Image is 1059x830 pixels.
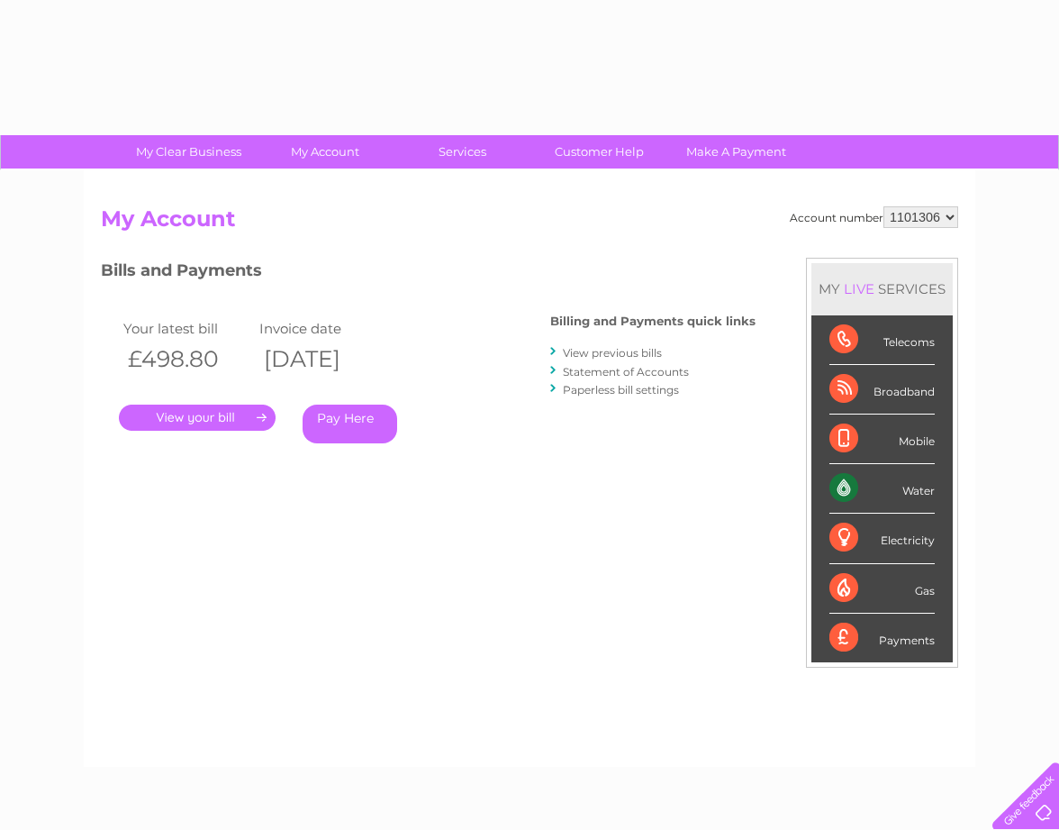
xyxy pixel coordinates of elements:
[563,365,689,379] a: Statement of Accounts
[790,206,958,228] div: Account number
[829,614,935,662] div: Payments
[662,135,810,169] a: Make A Payment
[119,405,276,431] a: .
[119,316,255,341] td: Your latest bill
[251,135,400,169] a: My Account
[829,315,935,365] div: Telecoms
[303,405,397,443] a: Pay Here
[840,280,878,297] div: LIVE
[829,415,935,464] div: Mobile
[550,315,756,328] h4: Billing and Payments quick links
[563,346,662,360] a: View previous bills
[829,514,935,563] div: Electricity
[114,135,263,169] a: My Clear Business
[101,206,958,241] h2: My Account
[829,365,935,415] div: Broadband
[255,316,391,341] td: Invoice date
[255,341,391,378] th: [DATE]
[811,263,953,315] div: MY SERVICES
[388,135,537,169] a: Services
[119,341,255,378] th: £498.80
[525,135,674,169] a: Customer Help
[829,564,935,614] div: Gas
[829,464,935,514] div: Water
[101,258,756,289] h3: Bills and Payments
[563,383,679,397] a: Paperless bill settings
